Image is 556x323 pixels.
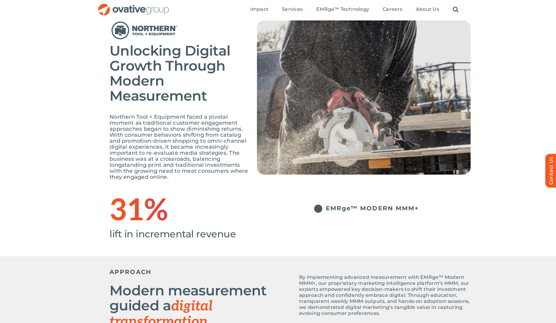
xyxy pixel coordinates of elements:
[316,6,369,13] a: EMRge™ Technology
[383,6,402,12] span: Careers
[110,42,230,104] span: Unlocking Digital Growth Through Modern Measurement
[250,6,268,13] a: Impact
[416,6,439,13] a: About Us
[316,6,369,12] span: EMRge™ Technology
[257,20,471,175] img: Northern-Tool-Top-Image-1.png
[110,268,290,276] h5: APPROACH
[383,6,402,13] a: Careers
[453,6,459,13] a: Search
[416,6,439,12] span: About Us
[110,20,179,40] img: Northern Tool
[326,205,471,212] h5: EMRge™ MODERN MMM+
[282,6,303,13] a: Services
[97,3,170,9] a: OG_Full_horizontal_RGB
[282,6,303,12] span: Services
[250,6,268,12] span: Impact
[299,274,471,316] p: By implementing advanced measurement with EMRge™ Modern MMM+, our proprietary marketing intellige...
[110,202,290,221] h1: 31%
[110,114,248,180] span: Northern Tool + Equipment faced a pivotal moment as traditional customer engagement approaches be...
[110,228,236,240] span: lift in incremental revenue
